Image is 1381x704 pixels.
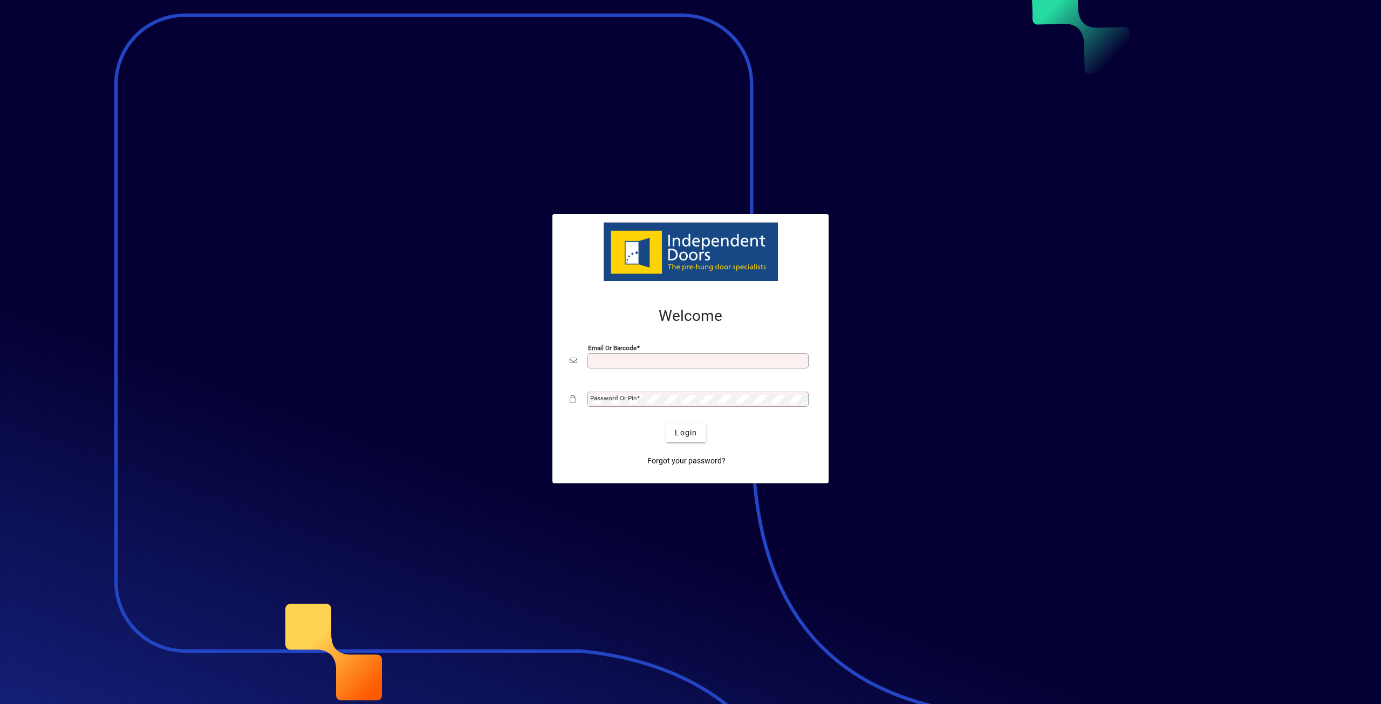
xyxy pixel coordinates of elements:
h2: Welcome [570,307,811,325]
button: Login [666,423,706,442]
mat-label: Email or Barcode [588,344,637,352]
span: Login [675,427,697,439]
mat-label: Password or Pin [590,394,637,402]
a: Forgot your password? [643,451,730,470]
span: Forgot your password? [647,455,726,467]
